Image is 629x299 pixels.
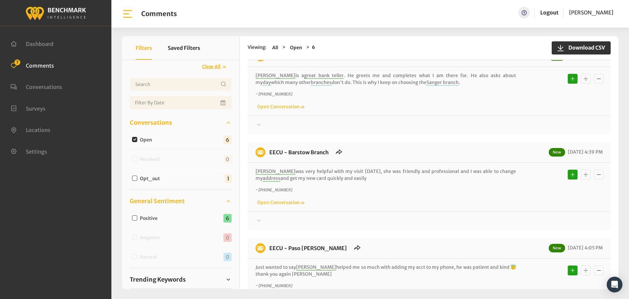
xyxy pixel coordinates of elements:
[311,79,332,86] span: branches
[25,5,86,21] img: benchmark
[130,275,232,285] a: Trending Keywords
[265,243,351,253] h6: EECU - Paso Robles
[566,72,605,85] div: Basic example
[26,62,54,69] span: Comments
[256,73,295,79] span: [PERSON_NAME]
[566,149,603,155] span: [DATE] 4:39 PM
[263,79,271,86] span: day
[296,264,336,270] span: [PERSON_NAME]
[566,168,605,181] div: Basic example
[312,44,315,50] strong: 6
[549,244,565,252] span: New
[26,84,62,90] span: Conversations
[256,168,295,175] span: [PERSON_NAME]
[549,148,565,157] span: New
[130,118,172,127] span: Conversations
[122,8,133,20] img: bar
[552,41,611,54] button: Download CSV
[223,233,232,242] span: 0
[265,147,333,157] h6: EECU - Barstow Branch
[304,73,344,79] span: great bank teller
[10,40,53,47] a: Dashboard
[569,7,613,18] a: [PERSON_NAME]
[219,96,228,109] button: Open Calendar
[270,44,280,52] button: All
[130,96,232,109] input: Date range input field
[256,243,265,253] img: benchmark
[256,187,292,192] i: ~ [PHONE_NUMBER]
[288,44,304,52] button: Open
[26,148,47,155] span: Settings
[223,253,232,261] span: 0
[256,147,265,157] img: benchmark
[223,214,232,223] span: 6
[256,283,292,288] i: ~ [PHONE_NUMBER]
[130,275,186,284] span: Trending Keywords
[168,36,200,60] button: Saved Filters
[569,9,613,16] span: [PERSON_NAME]
[141,10,177,18] h1: Comments
[256,168,516,182] p: was very helpful with my visit [DATE], she was friendly and professional and I was able to change...
[130,78,232,91] input: Username
[225,174,232,183] span: 1
[138,254,162,261] label: Neutral
[138,156,165,163] label: Resolved
[269,245,347,251] a: EECU - Paso [PERSON_NAME]
[138,137,157,143] label: Open
[10,83,62,90] a: Conversations
[130,118,232,128] a: Conversations
[138,215,163,222] label: Positive
[132,215,137,221] input: Positive
[263,175,280,182] span: address
[540,7,559,18] a: Logout
[202,64,220,70] span: Clear All
[138,234,165,241] label: Negative
[10,105,46,111] a: Surveys
[607,277,622,292] div: Open Intercom Messenger
[10,62,54,68] a: Comments 7
[427,79,459,86] span: Sanger branch
[566,264,605,277] div: Basic example
[14,59,20,65] span: 7
[130,196,232,206] a: General Sentiment
[198,61,232,73] button: Clear All
[256,104,305,110] a: Open Conversation
[10,148,47,154] a: Settings
[256,72,516,86] p: is a . He greets me and completes what I am there for. He also asks about my which many other don...
[138,175,165,182] label: Opt_out
[130,197,185,205] span: General Sentiment
[564,44,605,52] span: Download CSV
[26,127,50,133] span: Locations
[248,44,266,52] span: Viewing:
[256,92,292,96] i: ~ [PHONE_NUMBER]
[223,155,232,163] span: 0
[223,136,232,144] span: 6
[256,200,305,205] a: Open Conversation
[269,149,329,156] a: EECU - Barstow Branch
[26,41,53,47] span: Dashboard
[26,105,46,112] span: Surveys
[540,9,559,16] a: Logout
[136,36,152,60] button: Filters
[132,176,137,181] input: Opt_out
[256,264,516,278] p: Just wanted to say helped me so much with adding my acct to my phone, he was patient and kind 😇 t...
[132,137,137,142] input: Open
[566,245,603,251] span: [DATE] 4:05 PM
[10,126,50,133] a: Locations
